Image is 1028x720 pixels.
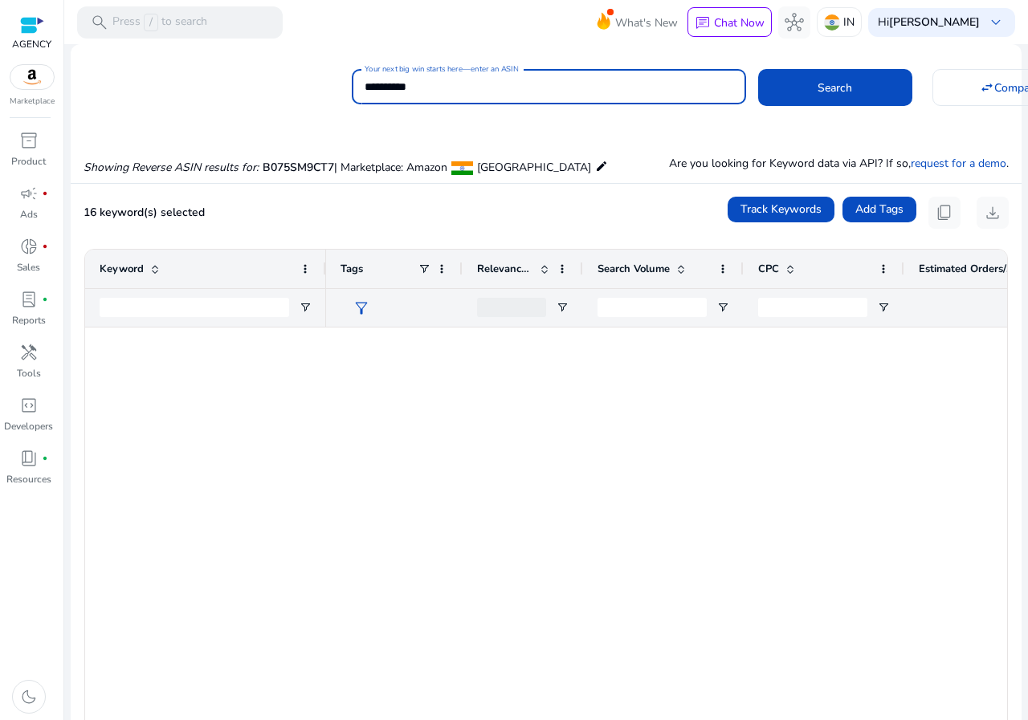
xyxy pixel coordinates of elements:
[12,313,46,327] p: Reports
[778,6,810,39] button: hub
[17,366,41,380] p: Tools
[10,96,55,108] p: Marketplace
[19,687,39,706] span: dark_mode
[615,9,678,37] span: What's New
[100,298,289,317] input: Keyword Filter Input
[758,298,867,317] input: CPC Filter Input
[758,262,779,276] span: CPC
[716,301,729,314] button: Open Filter Menu
[11,154,46,169] p: Product
[19,131,39,150] span: inventory_2
[740,201,822,218] span: Track Keywords
[42,455,48,462] span: fiber_manual_record
[42,190,48,197] span: fiber_manual_record
[889,14,980,30] b: [PERSON_NAME]
[341,262,363,276] span: Tags
[477,160,591,175] span: [GEOGRAPHIC_DATA]
[19,449,39,468] span: book_4
[4,419,53,433] p: Developers
[42,243,48,250] span: fiber_manual_record
[112,14,207,31] p: Press to search
[90,13,109,32] span: search
[977,197,1009,229] button: download
[728,197,834,222] button: Track Keywords
[695,15,711,31] span: chat
[6,472,51,486] p: Resources
[785,13,804,32] span: hub
[598,298,707,317] input: Search Volume Filter Input
[556,301,569,314] button: Open Filter Menu
[42,296,48,303] span: fiber_manual_record
[843,8,855,36] p: IN
[758,69,912,106] button: Search
[980,80,994,95] mat-icon: swap_horiz
[842,197,916,222] button: Add Tags
[144,14,158,31] span: /
[263,160,334,175] span: B075SM9CT7
[10,65,54,89] img: amazon.svg
[19,396,39,415] span: code_blocks
[598,262,670,276] span: Search Volume
[986,13,1006,32] span: keyboard_arrow_down
[855,201,904,218] span: Add Tags
[19,290,39,309] span: lab_profile
[877,301,890,314] button: Open Filter Menu
[818,79,852,96] span: Search
[365,63,518,75] mat-label: Your next big win starts here—enter an ASIN
[983,203,1002,222] span: download
[878,17,980,28] p: Hi
[17,260,40,275] p: Sales
[935,203,954,222] span: content_copy
[84,160,259,175] i: Showing Reverse ASIN results for:
[477,262,533,276] span: Relevance Score
[20,207,38,222] p: Ads
[911,156,1006,171] a: request for a demo
[19,237,39,256] span: donut_small
[919,262,1015,276] span: Estimated Orders/Month
[12,37,51,51] p: AGENCY
[84,205,205,220] span: 16 keyword(s) selected
[687,7,772,38] button: chatChat Now
[928,197,961,229] button: content_copy
[669,155,1009,172] p: Are you looking for Keyword data via API? If so, .
[352,299,371,318] span: filter_alt
[100,262,144,276] span: Keyword
[299,301,312,314] button: Open Filter Menu
[714,15,765,31] p: Chat Now
[19,343,39,362] span: handyman
[595,157,608,176] mat-icon: edit
[19,184,39,203] span: campaign
[334,160,447,175] span: | Marketplace: Amazon
[824,14,840,31] img: in.svg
